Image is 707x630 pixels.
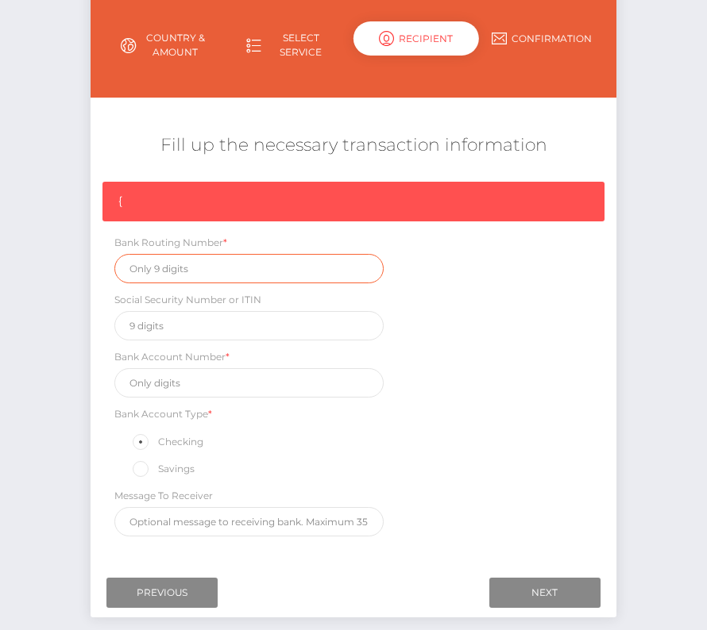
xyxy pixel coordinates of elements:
[114,368,383,398] input: Only digits
[114,489,213,503] label: Message To Receiver
[118,194,122,208] span: {
[130,432,203,452] label: Checking
[102,25,228,66] a: Country & Amount
[114,407,212,421] label: Bank Account Type
[114,293,261,307] label: Social Security Number or ITIN
[114,507,383,536] input: Optional message to receiving bank. Maximum 35 characters
[114,254,383,283] input: Only 9 digits
[106,578,218,608] input: Previous
[353,21,479,56] div: Recipient
[228,25,353,66] a: Select Service
[130,459,195,479] label: Savings
[489,578,601,608] input: Next
[114,350,230,364] label: Bank Account Number
[479,25,605,52] a: Confirmation
[102,133,605,158] h5: Fill up the necessary transaction information
[114,236,227,250] label: Bank Routing Number
[114,311,383,340] input: 9 digits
